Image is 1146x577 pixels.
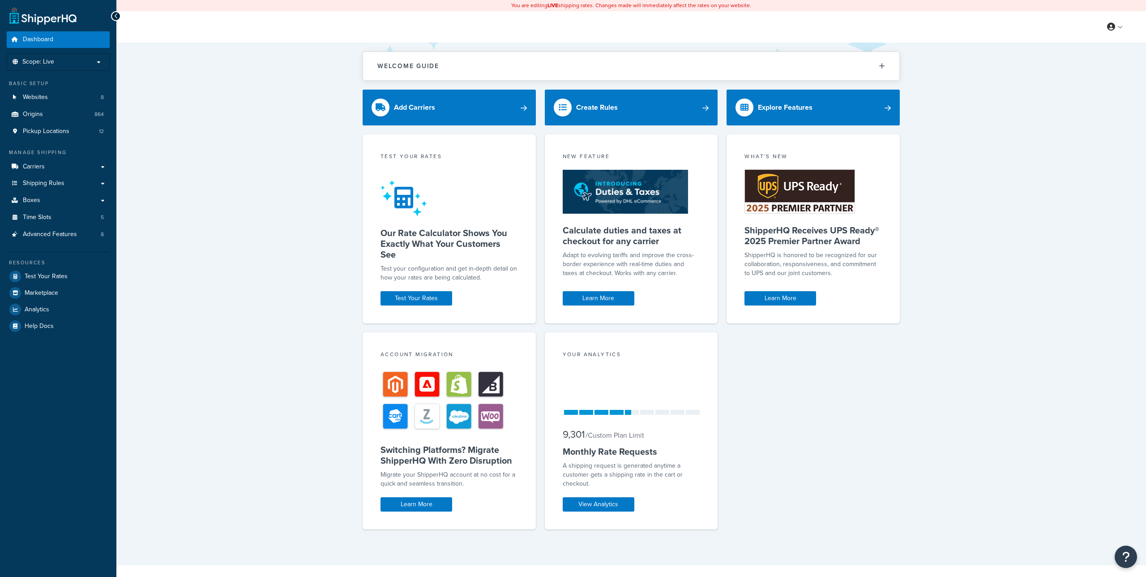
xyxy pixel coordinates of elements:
[563,251,700,278] p: Adapt to evolving tariffs and improve the cross-border experience with real-time duties and taxes...
[563,350,700,361] div: Your Analytics
[7,226,110,243] a: Advanced Features8
[744,225,882,246] h5: ShipperHQ Receives UPS Ready® 2025 Premier Partner Award
[7,159,110,175] a: Carriers
[7,106,110,123] li: Origins
[25,273,68,280] span: Test Your Rates
[758,101,812,114] div: Explore Features
[377,63,439,69] h2: Welcome Guide
[563,497,634,512] a: View Analytics
[381,470,518,488] div: Migrate your ShipperHQ account at no cost for a quick and seamless transition.
[381,291,452,306] a: Test Your Rates
[99,128,104,135] span: 12
[7,259,110,267] div: Resources
[23,197,40,204] span: Boxes
[7,123,110,140] a: Pickup Locations12
[394,101,435,114] div: Add Carriers
[7,106,110,123] a: Origins864
[23,94,48,101] span: Websites
[563,446,700,457] h5: Monthly Rate Requests
[381,350,518,361] div: Account Migration
[7,209,110,226] a: Time Slots5
[744,152,882,163] div: What's New
[7,89,110,106] a: Websites8
[23,163,45,171] span: Carriers
[563,291,634,306] a: Learn More
[94,111,104,118] span: 864
[563,152,700,163] div: New Feature
[744,291,816,306] a: Learn More
[7,301,110,318] a: Analytics
[101,94,104,101] span: 8
[576,101,618,114] div: Create Rules
[22,58,54,66] span: Scope: Live
[7,318,110,334] a: Help Docs
[1115,546,1137,568] button: Open Resource Center
[545,90,718,125] a: Create Rules
[25,306,49,314] span: Analytics
[363,90,536,125] a: Add Carriers
[7,80,110,87] div: Basic Setup
[7,209,110,226] li: Time Slots
[7,89,110,106] li: Websites
[381,444,518,466] h5: Switching Platforms? Migrate ShipperHQ With Zero Disruption
[7,268,110,284] a: Test Your Rates
[363,52,899,80] button: Welcome Guide
[101,214,104,221] span: 5
[23,180,64,187] span: Shipping Rules
[23,231,77,238] span: Advanced Features
[7,123,110,140] li: Pickup Locations
[563,427,585,442] span: 9,301
[101,231,104,238] span: 8
[25,323,54,330] span: Help Docs
[563,225,700,246] h5: Calculate duties and taxes at checkout for any carrier
[23,214,51,221] span: Time Slots
[744,251,882,278] p: ShipperHQ is honored to be recognized for our collaboration, responsiveness, and commitment to UP...
[7,31,110,48] a: Dashboard
[381,152,518,163] div: Test your rates
[23,128,69,135] span: Pickup Locations
[381,264,518,282] div: Test your configuration and get in-depth detail on how your rates are being calculated.
[547,1,558,9] b: LIVE
[7,226,110,243] li: Advanced Features
[381,497,452,512] a: Learn More
[7,192,110,209] a: Boxes
[7,285,110,301] a: Marketplace
[23,111,43,118] span: Origins
[7,175,110,192] a: Shipping Rules
[381,228,518,260] h5: Our Rate Calculator Shows You Exactly What Your Customers See
[7,149,110,156] div: Manage Shipping
[563,461,700,488] div: A shipping request is generated anytime a customer gets a shipping rate in the cart or checkout.
[25,289,58,297] span: Marketplace
[586,430,644,440] small: / Custom Plan Limit
[727,90,900,125] a: Explore Features
[23,36,53,43] span: Dashboard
